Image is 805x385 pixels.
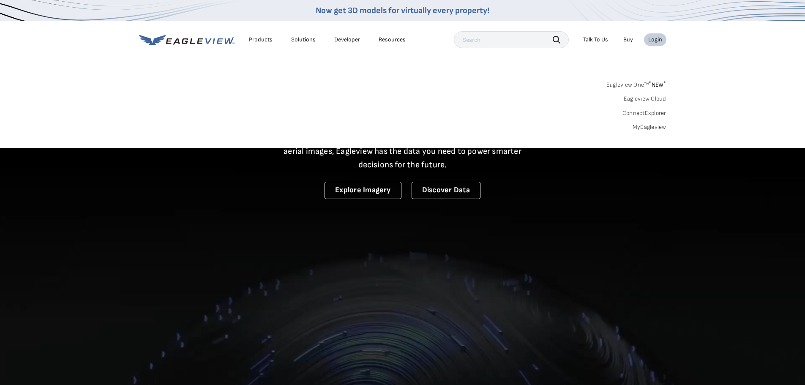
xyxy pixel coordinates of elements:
[325,182,401,199] a: Explore Imagery
[622,109,666,117] a: ConnectExplorer
[633,123,666,131] a: MyEagleview
[624,95,666,103] a: Eagleview Cloud
[316,5,489,16] a: Now get 3D models for virtually every property!
[412,182,480,199] a: Discover Data
[649,81,666,88] span: NEW
[648,36,662,44] div: Login
[379,36,406,44] div: Resources
[249,36,273,44] div: Products
[583,36,608,44] div: Talk To Us
[606,79,666,88] a: Eagleview One™*NEW*
[454,31,569,48] input: Search
[273,131,532,172] p: A new era starts here. Built on more than 3.5 billion high-resolution aerial images, Eagleview ha...
[291,36,316,44] div: Solutions
[334,36,360,44] a: Developer
[623,36,633,44] a: Buy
